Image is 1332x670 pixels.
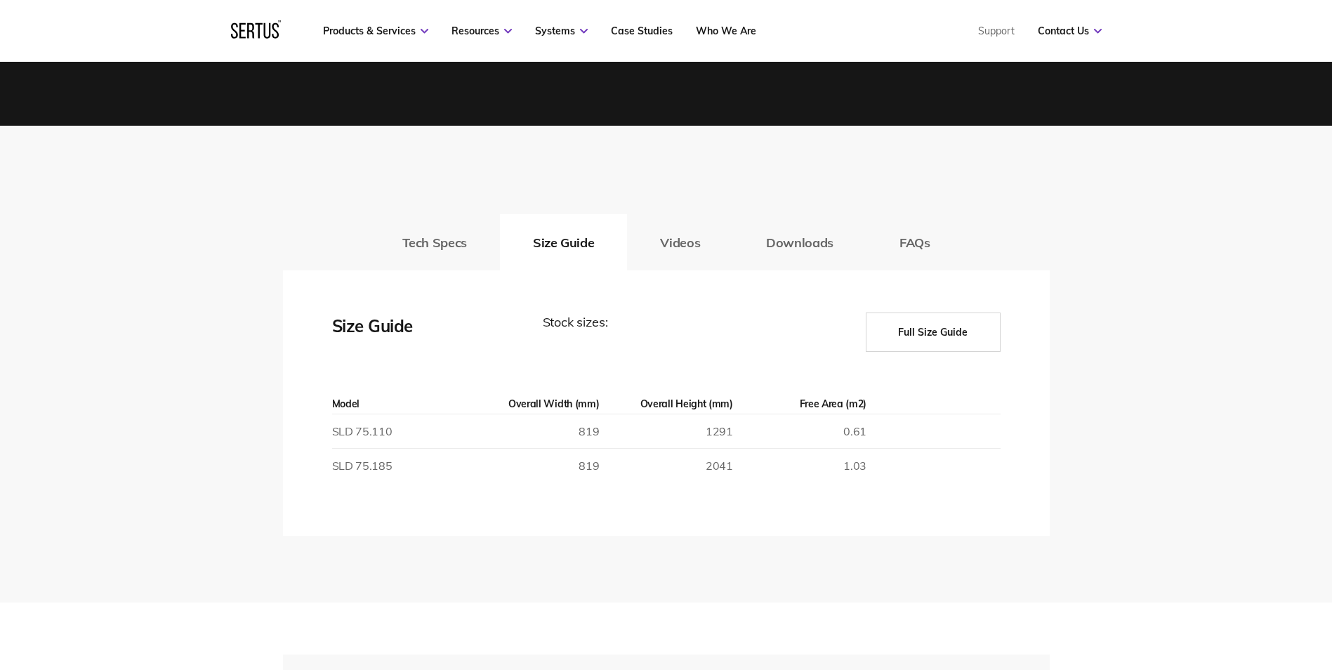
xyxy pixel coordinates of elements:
a: Who We Are [696,25,756,37]
button: FAQs [866,214,963,270]
td: 1.03 [733,449,866,483]
th: Model [332,394,466,414]
button: Downloads [733,214,866,270]
a: Case Studies [611,25,673,37]
button: Full Size Guide [866,313,1001,352]
td: 2041 [599,449,732,483]
td: 819 [466,414,599,449]
td: SLD 75.110 [332,414,466,449]
a: Products & Services [323,25,428,37]
td: SLD 75.185 [332,449,466,483]
a: Systems [535,25,588,37]
a: Resources [451,25,512,37]
div: Stock sizes: [543,313,796,352]
th: Overall Height (mm) [599,394,732,414]
button: Videos [627,214,733,270]
a: Contact Us [1038,25,1102,37]
iframe: Chat Widget [1079,507,1332,670]
td: 0.61 [733,414,866,449]
a: Support [978,25,1015,37]
td: 1291 [599,414,732,449]
th: Free Area (m2) [733,394,866,414]
th: Overall Width (mm) [466,394,599,414]
div: Size Guide [332,313,473,352]
button: Tech Specs [369,214,500,270]
td: 819 [466,449,599,483]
